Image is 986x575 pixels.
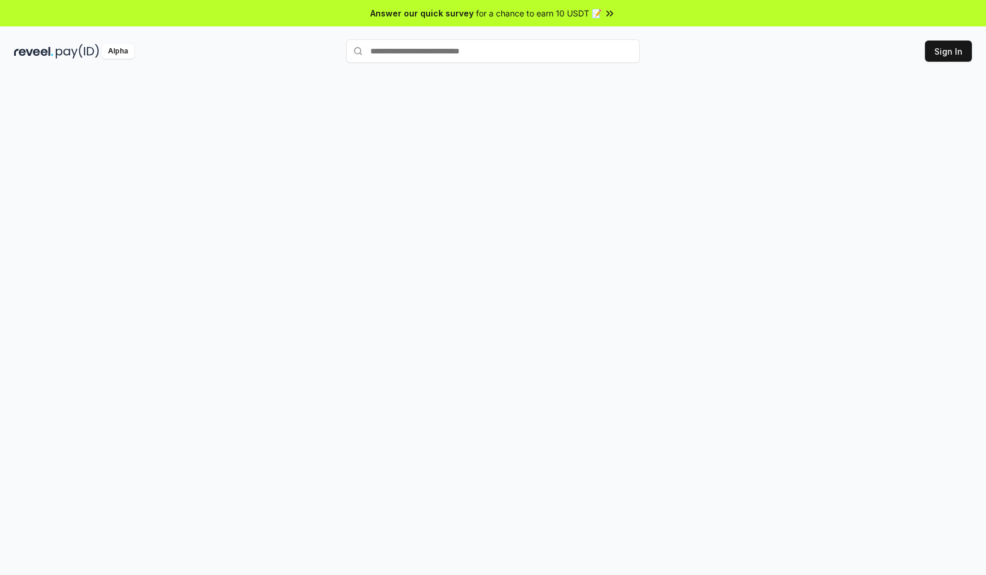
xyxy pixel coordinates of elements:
[14,44,53,59] img: reveel_dark
[102,44,134,59] div: Alpha
[370,7,474,19] span: Answer our quick survey
[56,44,99,59] img: pay_id
[476,7,602,19] span: for a chance to earn 10 USDT 📝
[925,41,972,62] button: Sign In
